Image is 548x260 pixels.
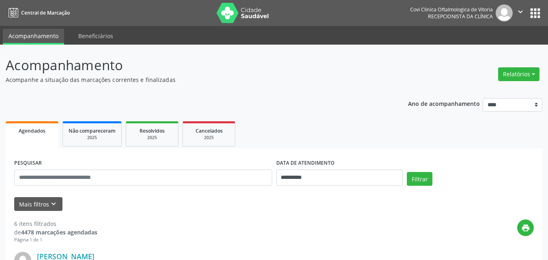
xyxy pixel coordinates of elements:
[410,6,493,13] div: Covi Clinica Oftalmologica de Vitoria
[498,67,539,81] button: Relatórios
[6,55,381,75] p: Acompanhamento
[49,200,58,208] i: keyboard_arrow_down
[6,6,70,19] a: Central de Marcação
[528,6,542,20] button: apps
[496,4,513,21] img: img
[140,127,165,134] span: Resolvidos
[428,13,493,20] span: Recepcionista da clínica
[517,219,534,236] button: print
[276,157,335,170] label: DATA DE ATENDIMENTO
[14,228,97,236] div: de
[14,219,97,228] div: 6 itens filtrados
[73,29,119,43] a: Beneficiários
[69,127,116,134] span: Não compareceram
[14,236,97,243] div: Página 1 de 1
[6,75,381,84] p: Acompanhe a situação das marcações correntes e finalizadas
[132,135,172,141] div: 2025
[14,157,42,170] label: PESQUISAR
[21,228,97,236] strong: 4478 marcações agendadas
[521,223,530,232] i: print
[69,135,116,141] div: 2025
[19,127,45,134] span: Agendados
[196,127,223,134] span: Cancelados
[516,7,525,16] i: 
[3,29,64,45] a: Acompanhamento
[189,135,229,141] div: 2025
[408,98,480,108] p: Ano de acompanhamento
[513,4,528,21] button: 
[407,172,432,186] button: Filtrar
[14,197,62,211] button: Mais filtroskeyboard_arrow_down
[21,9,70,16] span: Central de Marcação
